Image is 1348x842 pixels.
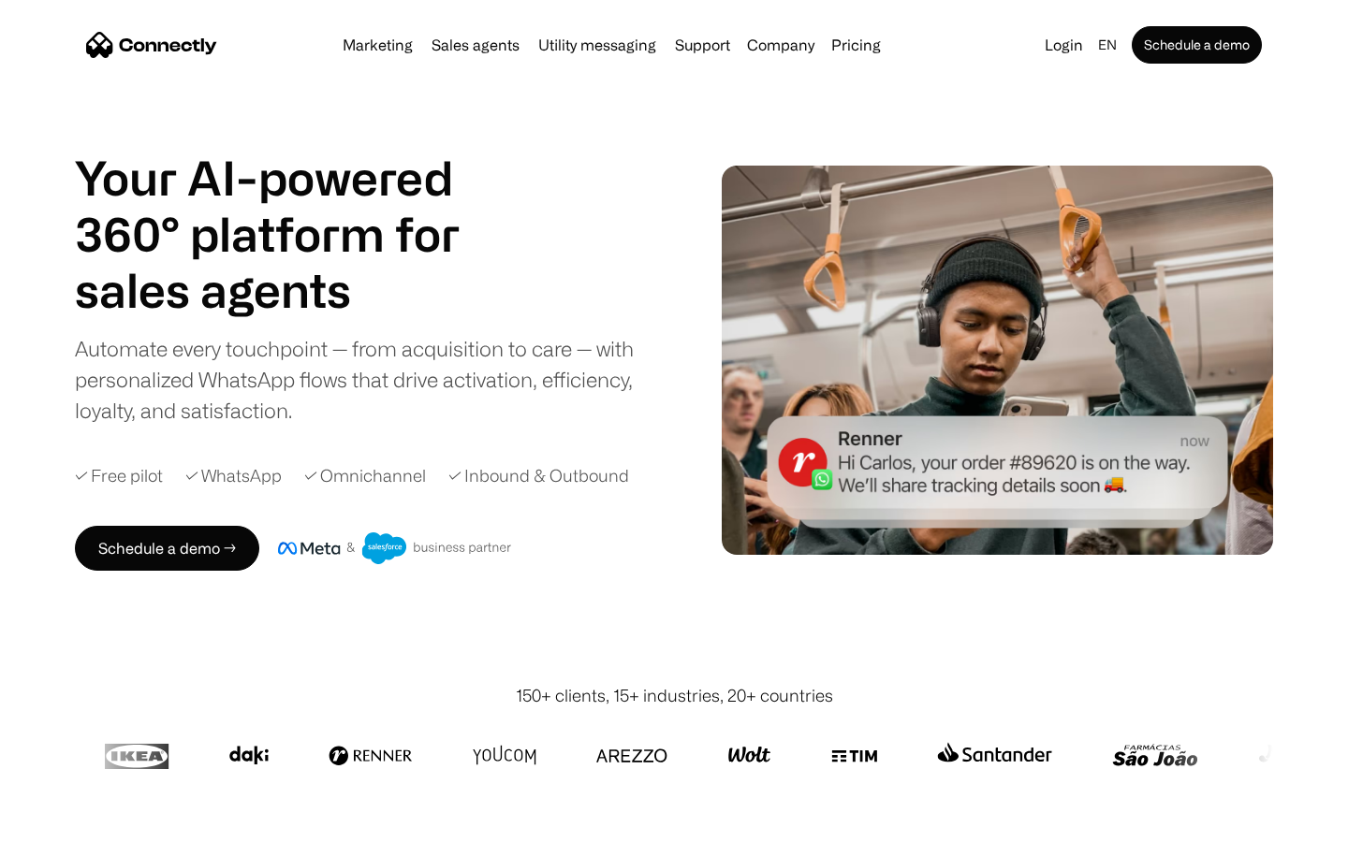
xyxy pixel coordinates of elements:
[37,809,112,835] ul: Language list
[278,532,512,564] img: Meta and Salesforce business partner badge.
[75,463,163,488] div: ✓ Free pilot
[448,463,629,488] div: ✓ Inbound & Outbound
[531,37,664,52] a: Utility messaging
[747,32,814,58] div: Company
[185,463,282,488] div: ✓ WhatsApp
[1037,32,1091,58] a: Login
[75,262,505,318] h1: sales agents
[75,150,505,262] h1: Your AI-powered 360° platform for
[1098,32,1117,58] div: en
[75,526,259,571] a: Schedule a demo →
[75,333,665,426] div: Automate every touchpoint — from acquisition to care — with personalized WhatsApp flows that driv...
[824,37,888,52] a: Pricing
[304,463,426,488] div: ✓ Omnichannel
[1132,26,1262,64] a: Schedule a demo
[335,37,420,52] a: Marketing
[19,807,112,835] aside: Language selected: English
[424,37,527,52] a: Sales agents
[516,683,833,708] div: 150+ clients, 15+ industries, 20+ countries
[667,37,738,52] a: Support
